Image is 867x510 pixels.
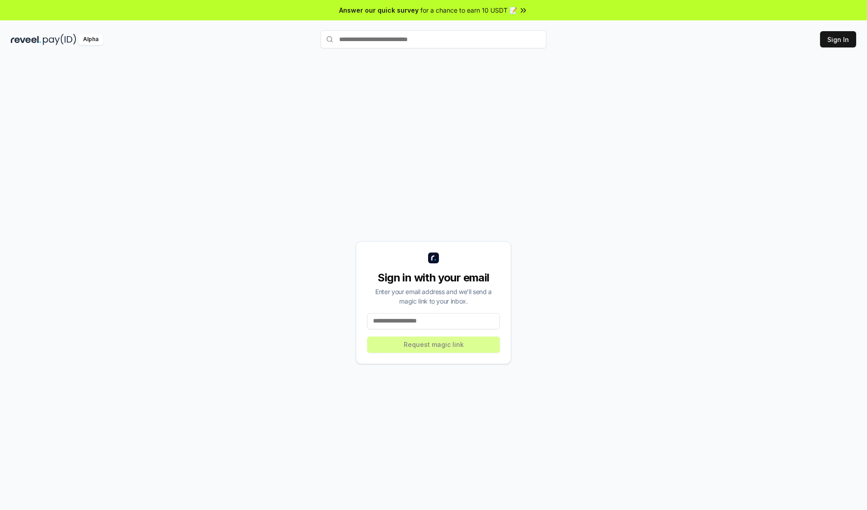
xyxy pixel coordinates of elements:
img: reveel_dark [11,34,41,45]
span: Answer our quick survey [339,5,419,15]
span: for a chance to earn 10 USDT 📝 [420,5,517,15]
img: pay_id [43,34,76,45]
div: Alpha [78,34,103,45]
div: Sign in with your email [367,271,500,285]
img: logo_small [428,253,439,263]
button: Sign In [820,31,856,47]
div: Enter your email address and we’ll send a magic link to your inbox. [367,287,500,306]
